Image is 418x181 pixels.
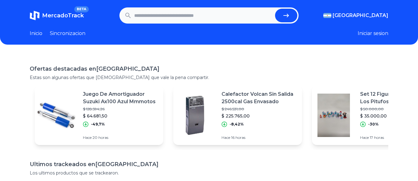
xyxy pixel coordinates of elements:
[83,135,158,140] p: Hace 20 horas
[50,30,85,37] a: Sincronizacion
[30,160,388,169] h1: Ultimos trackeados en [GEOGRAPHIC_DATA]
[30,30,42,37] a: Inicio
[83,107,158,112] p: $ 128.594,26
[323,12,388,19] button: [GEOGRAPHIC_DATA]
[333,12,388,19] span: [GEOGRAPHIC_DATA]
[35,94,78,137] img: Featured image
[368,122,379,127] p: -30%
[42,12,84,19] span: MercadoTrack
[30,74,388,81] p: Estas son algunas ofertas que [DEMOGRAPHIC_DATA] que vale la pena compartir.
[358,30,388,37] button: Iniciar sesion
[222,135,297,140] p: Hace 16 horas
[222,90,297,105] p: Calefactor Volcan Sin Salida 2500cal Gas Envasado
[230,122,244,127] p: -8,42%
[222,113,297,119] p: $ 225.765,00
[35,86,163,145] a: Featured imageJuego De Amortiguador Suzuki Ax100 Azul Mmmotos$ 128.594,26$ 64.681,50-49,7%Hace 20...
[312,94,355,137] img: Featured image
[173,94,217,137] img: Featured image
[74,6,89,12] span: BETA
[323,13,331,18] img: Argentina
[173,86,302,145] a: Featured imageCalefactor Volcan Sin Salida 2500cal Gas Envasado$ 246.531,00$ 225.765,00-8,42%Hace...
[83,113,158,119] p: $ 64.681,50
[30,64,388,73] h1: Ofertas destacadas en [GEOGRAPHIC_DATA]
[83,90,158,105] p: Juego De Amortiguador Suzuki Ax100 Azul Mmmotos
[30,11,40,20] img: MercadoTrack
[91,122,105,127] p: -49,7%
[222,107,297,112] p: $ 246.531,00
[30,11,84,20] a: MercadoTrackBETA
[30,170,388,176] p: Los ultimos productos que se trackearon.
